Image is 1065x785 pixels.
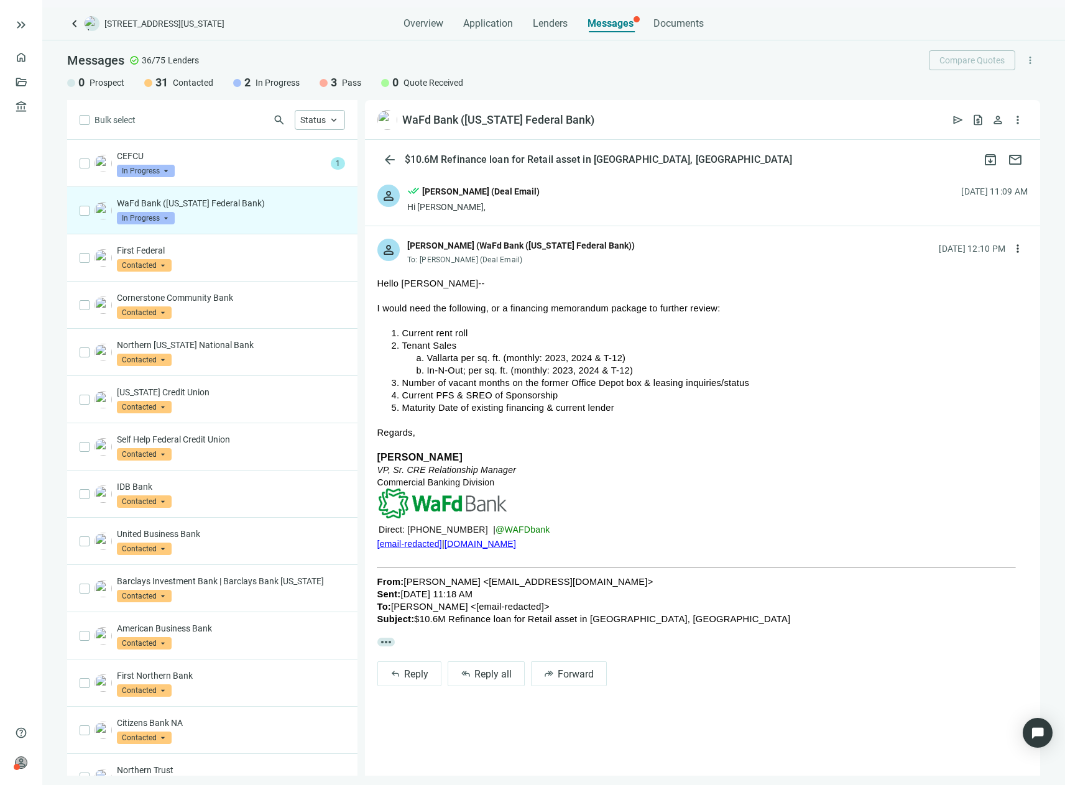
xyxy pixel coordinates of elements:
span: search [273,114,285,126]
button: more_vert [1008,110,1028,130]
p: IDB Bank [117,480,345,493]
button: person [988,110,1008,130]
span: forward [544,669,554,679]
img: deal-logo [85,16,99,31]
span: Messages [588,17,634,29]
img: 4f8f9b46-c548-4876-87af-a03b830e5528 [95,344,112,361]
button: replyReply [377,661,441,686]
span: more_vert [1012,114,1024,126]
span: Status [300,115,326,125]
span: Bulk select [95,113,136,127]
span: Contacted [117,401,172,413]
div: [DATE] 12:10 PM [939,242,1005,255]
span: request_quote [972,114,984,126]
span: reply [390,669,400,679]
p: First Federal [117,244,345,257]
div: [PERSON_NAME] (Deal Email) [422,185,540,198]
span: person [992,114,1004,126]
button: reply_allReply all [448,661,525,686]
span: Prospect [90,76,124,89]
img: 2dd8086d-a87c-40ac-b455-d88e1ffa4b02 [95,296,112,314]
button: keyboard_double_arrow_right [14,17,29,32]
span: In Progress [117,165,175,177]
img: 90c78a31-e635-43f6-8e47-5a972838cd47 [95,533,112,550]
img: 42cbcca1-6d57-413b-8c0d-f008e416a363 [95,485,112,503]
span: Overview [403,17,443,30]
button: request_quote [968,110,988,130]
p: CEFCU [117,150,326,162]
img: b1de907d-126f-489a-89cd-4898bb2ea64f [95,438,112,456]
span: send [952,114,964,126]
p: WaFd Bank ([US_STATE] Federal Bank) [117,197,345,209]
span: Forward [558,668,594,680]
span: In Progress [256,76,300,89]
p: First Northern Bank [117,669,345,682]
div: [PERSON_NAME] (WaFd Bank ([US_STATE] Federal Bank)) [407,239,635,252]
img: 8e7e74c9-b689-480a-826a-f0db63834641 [95,155,112,172]
div: To: [407,255,635,265]
div: $10.6M Refinance loan for Retail asset in [GEOGRAPHIC_DATA], [GEOGRAPHIC_DATA] [402,154,795,166]
span: Contacted [173,76,213,89]
button: archive [978,147,1003,172]
span: 0 [78,75,85,90]
span: Messages [67,53,124,68]
span: more_horiz [377,638,395,646]
span: archive [983,152,998,167]
div: Hi [PERSON_NAME], [407,201,540,213]
span: person [381,242,396,257]
img: 6501763f-3286-4862-9387-71d182fcecce [95,391,112,408]
p: Self Help Federal Credit Union [117,433,345,446]
span: help [15,727,27,739]
span: Contacted [117,259,172,272]
span: reply_all [461,669,471,679]
img: eff9313d-41ca-45f4-b1c9-6a9f5e597808.png [95,674,112,692]
button: more_vert [1020,50,1040,70]
p: [US_STATE] Credit Union [117,386,345,398]
span: Contacted [117,306,172,319]
span: Reply [404,668,428,680]
button: more_vert [1008,239,1028,259]
span: Contacted [117,732,172,744]
div: [DATE] 11:09 AM [961,185,1028,198]
span: 1 [331,157,345,170]
span: 36/75 [142,54,165,67]
span: 2 [244,75,251,90]
span: Contacted [117,637,172,650]
div: Open Intercom Messenger [1023,718,1053,748]
button: send [948,110,968,130]
span: done_all [407,185,420,201]
img: e6e2fe9b-a25f-485d-b4f3-89fd49074b52.png [95,202,112,219]
span: Contacted [117,354,172,366]
button: Compare Quotes [929,50,1015,70]
a: keyboard_arrow_left [67,16,82,31]
span: Lenders [168,54,199,67]
span: Contacted [117,495,172,508]
p: Cornerstone Community Bank [117,292,345,304]
span: Contacted [117,684,172,697]
p: United Business Bank [117,528,345,540]
div: WaFd Bank ([US_STATE] Federal Bank) [402,112,594,127]
span: Pass [342,76,361,89]
span: 31 [155,75,168,90]
p: Citizens Bank NA [117,717,345,729]
p: Northern Trust [117,764,345,776]
img: e6e2fe9b-a25f-485d-b4f3-89fd49074b52.png [377,110,397,130]
span: Documents [653,17,704,30]
span: person [381,188,396,203]
p: Northern [US_STATE] National Bank [117,339,345,351]
button: arrow_back [377,147,402,172]
span: 3 [331,75,337,90]
img: 9b1d0cec-c2b5-4258-baae-cb03a276673a [95,627,112,645]
button: mail [1003,147,1028,172]
span: more_vert [1012,242,1024,255]
p: Barclays Investment Bank | Barclays Bank [US_STATE] [117,575,345,587]
img: c1c94748-0463-41cd-98e2-4d767889c539 [95,580,112,597]
span: more_vert [1025,55,1036,66]
span: check_circle [129,55,139,65]
span: 0 [392,75,399,90]
span: Quote Received [403,76,463,89]
span: Application [463,17,513,30]
span: Contacted [117,448,172,461]
span: [STREET_ADDRESS][US_STATE] [104,17,224,30]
